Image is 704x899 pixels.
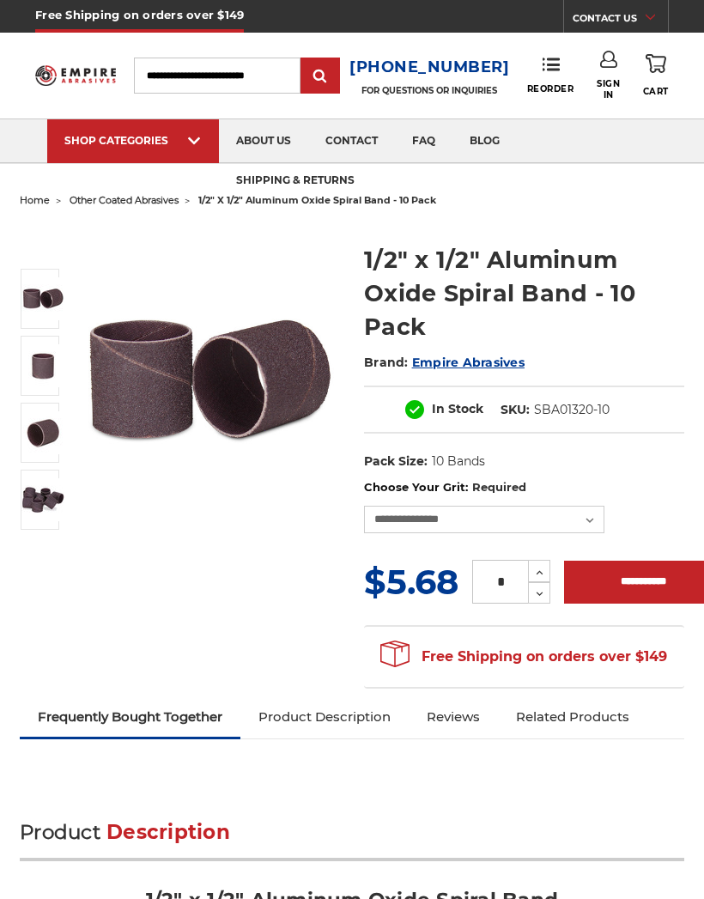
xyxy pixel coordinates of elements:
[412,355,525,370] a: Empire Abrasives
[364,479,684,496] label: Choose Your Grit:
[395,119,452,163] a: faq
[349,85,510,96] p: FOR QUESTIONS OR INQUIRIES
[380,640,667,674] span: Free Shipping on orders over $149
[472,480,526,494] small: Required
[21,478,64,521] img: 1/2" x 1/2" AOX Spiral Bands
[35,60,116,92] img: Empire Abrasives
[573,9,668,33] a: CONTACT US
[432,453,485,471] dd: 10 Bands
[64,134,202,147] div: SHOP CATEGORIES
[70,194,179,206] a: other coated abrasives
[364,453,428,471] dt: Pack Size:
[80,252,340,512] img: 1/2" x 1/2" Spiral Bands Aluminum Oxide
[308,119,395,163] a: contact
[527,57,574,94] a: Reorder
[364,243,684,343] h1: 1/2" x 1/2" Aluminum Oxide Spiral Band - 10 Pack
[21,277,64,320] img: 1/2" x 1/2" Spiral Bands Aluminum Oxide
[198,194,436,206] span: 1/2" x 1/2" aluminum oxide spiral band - 10 pack
[106,820,230,844] span: Description
[219,119,308,163] a: about us
[452,119,517,163] a: blog
[501,401,530,419] dt: SKU:
[498,698,647,736] a: Related Products
[643,86,669,97] span: Cart
[20,698,240,736] a: Frequently Bought Together
[534,401,610,419] dd: SBA01320-10
[20,820,100,844] span: Product
[349,55,510,80] a: [PHONE_NUMBER]
[643,51,669,100] a: Cart
[597,78,620,100] span: Sign In
[240,698,409,736] a: Product Description
[21,411,64,454] img: 1/2" x 1/2" Aluminum Oxide Spiral Bands
[432,401,483,416] span: In Stock
[527,83,574,94] span: Reorder
[21,344,64,387] img: 1/2" x 1/2" Spiral Bands AOX
[409,698,498,736] a: Reviews
[20,194,50,206] a: home
[303,59,337,94] input: Submit
[364,355,409,370] span: Brand:
[219,160,372,203] a: shipping & returns
[364,561,458,603] span: $5.68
